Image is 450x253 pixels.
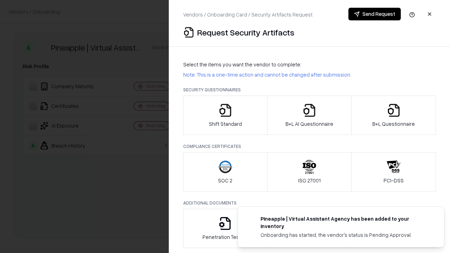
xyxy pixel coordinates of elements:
[197,27,294,38] p: Request Security Artifacts
[183,71,436,78] p: Note: This is a one-time action and cannot be changed after submission.
[183,96,268,135] button: Shift Standard
[348,8,401,20] button: Send Request
[183,200,436,206] p: Additional Documents
[183,143,436,149] p: Compliance Certificates
[202,233,248,241] p: Penetration Testing
[183,209,268,248] button: Penetration Testing
[261,215,427,230] div: Pineapple | Virtual Assistant Agency has been added to your inventory
[267,96,352,135] button: B+L AI Questionnaire
[285,120,333,128] p: B+L AI Questionnaire
[351,96,436,135] button: B+L Questionnaire
[183,11,313,18] p: Vendors / Onboarding Card / Security Artifacts Request
[261,231,427,239] div: Onboarding has started, the vendor's status is Pending Approval.
[246,215,255,223] img: trypineapple.com
[298,177,321,184] p: ISO 27001
[209,120,242,128] p: Shift Standard
[384,177,404,184] p: PCI-DSS
[183,61,436,68] p: Select the items you want the vendor to complete:
[183,87,436,93] p: Security Questionnaires
[183,152,268,192] button: SOC 2
[351,152,436,192] button: PCI-DSS
[218,177,232,184] p: SOC 2
[267,152,352,192] button: ISO 27001
[372,120,415,128] p: B+L Questionnaire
